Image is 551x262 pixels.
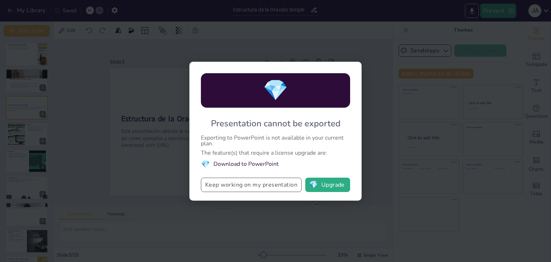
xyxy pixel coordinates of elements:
div: Presentation cannot be exported [211,118,340,129]
span: diamond [201,159,210,169]
div: Exporting to PowerPoint is not available in your current plan. [201,135,350,146]
button: Keep working on my presentation [201,178,302,192]
span: diamond [263,76,288,104]
span: diamond [309,181,318,188]
button: diamondUpgrade [305,178,350,192]
div: The feature(s) that require a license upgrade are: [201,150,350,156]
li: Download to PowerPoint [201,159,350,169]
